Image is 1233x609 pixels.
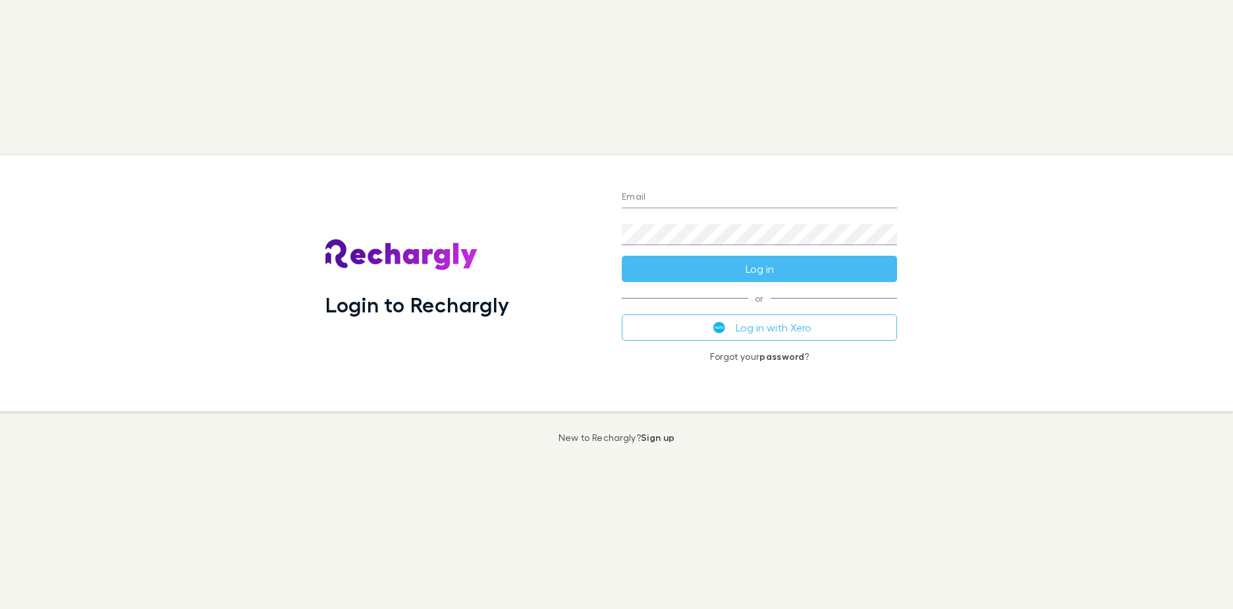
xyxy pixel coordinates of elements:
a: password [759,351,804,362]
img: Xero's logo [713,322,725,333]
p: New to Rechargly? [559,432,675,443]
h1: Login to Rechargly [325,292,509,317]
img: Rechargly's Logo [325,239,478,271]
button: Log in with Xero [622,314,897,341]
button: Log in [622,256,897,282]
a: Sign up [641,432,674,443]
p: Forgot your ? [622,351,897,362]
